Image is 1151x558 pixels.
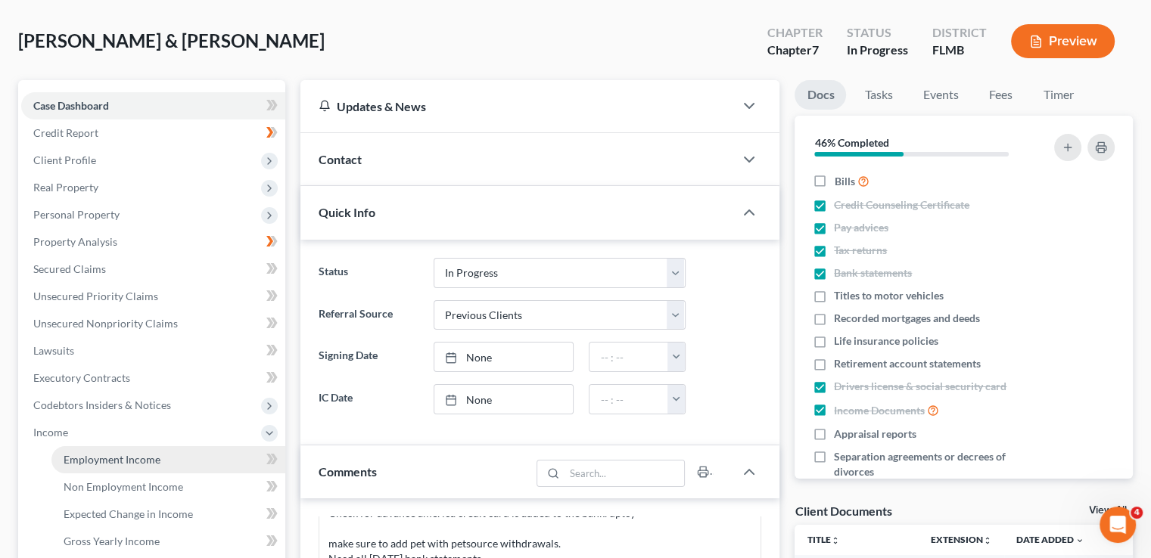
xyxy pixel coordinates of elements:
span: Bank statements [834,265,912,281]
span: 4 [1131,507,1143,519]
a: Events [910,80,970,110]
a: Credit Report [21,119,285,147]
span: Expected Change in Income [64,507,193,520]
div: Client Documents [795,503,891,519]
a: Case Dashboard [21,92,285,119]
span: Secured Claims [33,262,106,275]
span: Client Profile [33,153,96,166]
iframe: Intercom live chat [1100,507,1136,543]
span: Titles to motor vehicles [834,288,944,303]
a: Expected Change in Income [51,501,285,528]
input: -- : -- [589,385,668,414]
label: Referral Source [311,300,425,330]
span: Income Documents [834,403,925,418]
label: IC Date [311,384,425,414]
a: View All [1089,505,1127,516]
i: expand_more [1075,536,1084,545]
div: Chapter [767,24,823,42]
a: Timer [1031,80,1085,110]
a: Unsecured Nonpriority Claims [21,310,285,337]
input: -- : -- [589,343,668,371]
span: Recorded mortgages and deeds [834,311,980,326]
span: Real Property [33,181,98,194]
a: Non Employment Income [51,473,285,501]
a: Tasks [852,80,904,110]
a: Extensionunfold_more [931,534,992,545]
span: Non Employment Income [64,480,183,493]
span: Gross Yearly Income [64,535,160,547]
span: Employment Income [64,453,160,466]
div: FLMB [932,42,987,59]
span: Tax returns [834,243,887,258]
a: Date Added expand_more [1016,534,1084,545]
a: Property Analysis [21,228,285,256]
a: Docs [795,80,846,110]
span: Bills [834,174,854,189]
span: Unsecured Nonpriority Claims [33,317,178,330]
span: 7 [812,42,819,57]
a: Unsecured Priority Claims [21,283,285,310]
div: Status [847,24,908,42]
strong: 46% Completed [814,136,888,149]
a: Fees [976,80,1025,110]
span: Case Dashboard [33,99,109,112]
span: Unsecured Priority Claims [33,290,158,302]
a: Lawsuits [21,337,285,364]
span: Executory Contracts [33,371,130,384]
span: Comments [319,464,377,479]
span: Income [33,426,68,439]
div: In Progress [847,42,908,59]
span: Credit Counseling Certificate [834,197,969,212]
a: Executory Contracts [21,364,285,392]
span: Contact [319,152,362,166]
label: Signing Date [311,342,425,372]
a: None [434,385,574,414]
a: None [434,343,574,371]
i: unfold_more [830,536,839,545]
button: Preview [1011,24,1115,58]
span: Separation agreements or decrees of divorces [834,449,1035,479]
span: Codebtors Insiders & Notices [33,398,171,411]
span: [PERSON_NAME] & [PERSON_NAME] [18,29,325,51]
div: Updates & News [319,98,716,114]
span: Quick Info [319,205,375,219]
span: Personal Property [33,208,120,221]
span: Retirement account statements [834,356,981,371]
a: Titleunfold_more [807,534,839,545]
span: Appraisal reports [834,426,916,442]
a: Secured Claims [21,256,285,283]
label: Status [311,258,425,288]
a: Gross Yearly Income [51,528,285,555]
i: unfold_more [983,536,992,545]
a: Employment Income [51,446,285,473]
span: Drivers license & social security card [834,379,1006,394]
span: Property Analysis [33,235,117,248]
span: Life insurance policies [834,333,938,349]
span: Pay advices [834,220,888,235]
input: Search... [565,460,685,486]
div: District [932,24,987,42]
span: Credit Report [33,126,98,139]
div: Chapter [767,42,823,59]
span: Lawsuits [33,344,74,357]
